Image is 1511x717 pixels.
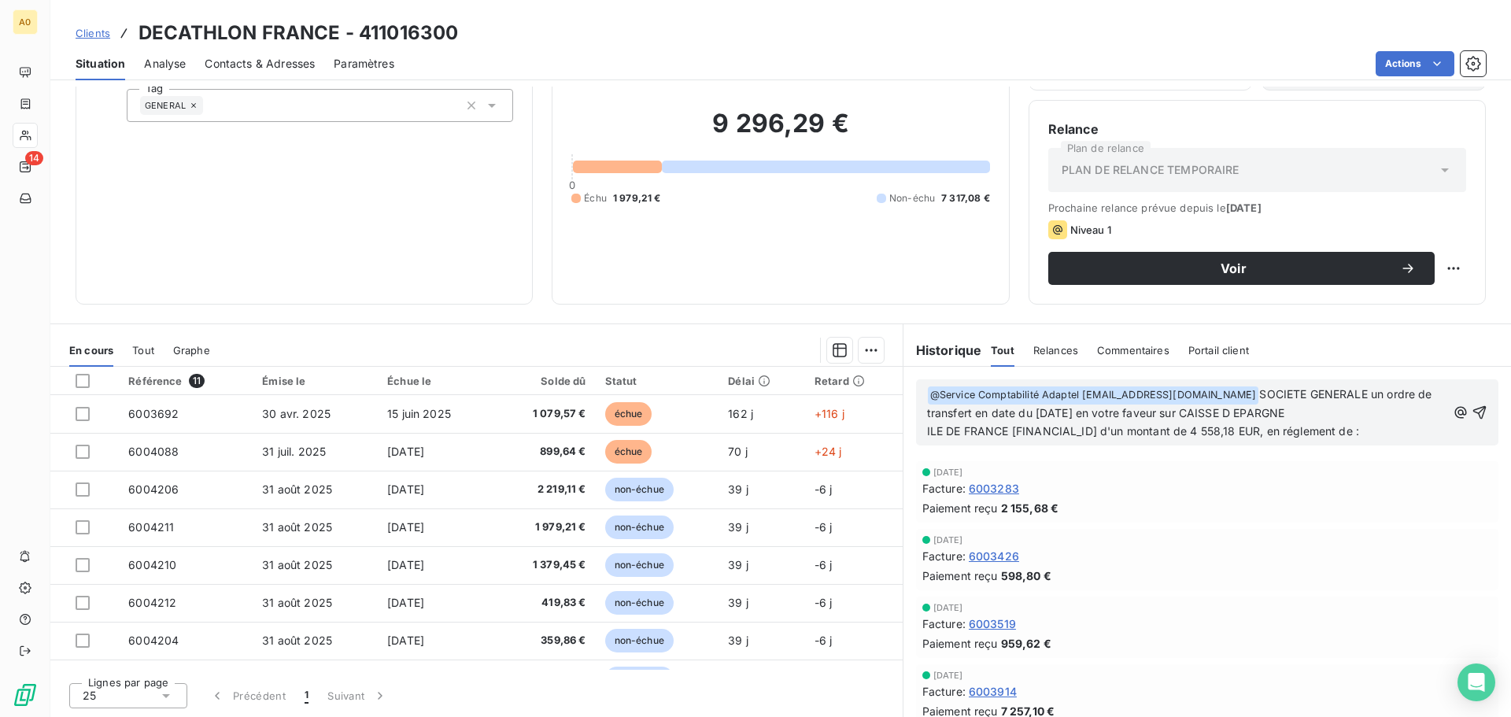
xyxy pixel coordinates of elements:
[262,520,332,534] span: 31 août 2025
[728,634,748,647] span: 39 j
[605,516,674,539] span: non-échue
[504,375,586,387] div: Solde dû
[128,482,179,496] span: 6004206
[1457,663,1495,701] div: Open Intercom Messenger
[815,445,842,458] span: +24 j
[969,548,1019,564] span: 6003426
[1048,120,1466,139] h6: Relance
[262,407,331,420] span: 30 avr. 2025
[584,191,607,205] span: Échu
[1001,500,1059,516] span: 2 155,68 €
[728,482,748,496] span: 39 j
[387,407,451,420] span: 15 juin 2025
[318,679,397,712] button: Suivant
[922,567,998,584] span: Paiement reçu
[927,387,1435,419] span: SOCIETE GENERALE un ordre de transfert en date du [DATE] en votre faveur sur CAISSE D EPARGNE
[128,634,179,647] span: 6004204
[969,683,1017,700] span: 6003914
[922,615,966,632] span: Facture :
[1067,262,1400,275] span: Voir
[504,444,586,460] span: 899,64 €
[922,683,966,700] span: Facture :
[128,374,243,388] div: Référence
[387,596,424,609] span: [DATE]
[334,56,394,72] span: Paramètres
[1097,344,1169,357] span: Commentaires
[262,596,332,609] span: 31 août 2025
[605,478,674,501] span: non-échue
[728,596,748,609] span: 39 j
[128,520,174,534] span: 6004211
[991,344,1014,357] span: Tout
[139,19,458,47] h3: DECATHLON FRANCE - 411016300
[76,27,110,39] span: Clients
[1188,344,1249,357] span: Portail client
[815,558,833,571] span: -6 j
[889,191,935,205] span: Non-échu
[504,633,586,649] span: 359,86 €
[815,375,893,387] div: Retard
[144,56,186,72] span: Analyse
[605,402,652,426] span: échue
[815,596,833,609] span: -6 j
[1226,201,1262,214] span: [DATE]
[728,520,748,534] span: 39 j
[504,595,586,611] span: 419,83 €
[1001,567,1051,584] span: 598,80 €
[815,634,833,647] span: -6 j
[145,101,186,110] span: GENERAL
[76,56,125,72] span: Situation
[922,548,966,564] span: Facture :
[189,374,205,388] span: 11
[262,634,332,647] span: 31 août 2025
[128,407,179,420] span: 6003692
[504,406,586,422] span: 1 079,57 €
[305,688,308,704] span: 1
[504,519,586,535] span: 1 979,21 €
[969,615,1016,632] span: 6003519
[815,482,833,496] span: -6 j
[128,558,176,571] span: 6004210
[605,629,674,652] span: non-échue
[1033,344,1078,357] span: Relances
[571,108,989,155] h2: 9 296,29 €
[728,558,748,571] span: 39 j
[1062,162,1239,178] span: PLAN DE RELANCE TEMPORAIRE
[387,445,424,458] span: [DATE]
[13,9,38,35] div: A0
[613,191,661,205] span: 1 979,21 €
[1048,252,1435,285] button: Voir
[83,688,96,704] span: 25
[262,375,368,387] div: Émise le
[1001,635,1051,652] span: 959,62 €
[1070,224,1111,236] span: Niveau 1
[569,179,575,191] span: 0
[387,558,424,571] span: [DATE]
[933,671,963,680] span: [DATE]
[815,520,833,534] span: -6 j
[969,480,1019,497] span: 6003283
[928,386,1259,405] span: @ Service Comptabilité Adaptel [EMAIL_ADDRESS][DOMAIN_NAME]
[728,407,753,420] span: 162 j
[262,445,326,458] span: 31 juil. 2025
[922,500,998,516] span: Paiement reçu
[76,25,110,41] a: Clients
[728,445,748,458] span: 70 j
[69,344,113,357] span: En cours
[25,151,43,165] span: 14
[903,341,982,360] h6: Historique
[205,56,315,72] span: Contacts & Adresses
[132,344,154,357] span: Tout
[605,667,674,690] span: non-échue
[387,520,424,534] span: [DATE]
[605,375,710,387] div: Statut
[504,482,586,497] span: 2 219,11 €
[200,679,295,712] button: Précédent
[262,558,332,571] span: 31 août 2025
[933,535,963,545] span: [DATE]
[927,424,1359,438] span: ILE DE FRANCE [FINANCIAL_ID] d'un montant de 4 558,18 EUR, en réglement de :
[13,682,38,708] img: Logo LeanPay
[922,635,998,652] span: Paiement reçu
[262,482,332,496] span: 31 août 2025
[504,557,586,573] span: 1 379,45 €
